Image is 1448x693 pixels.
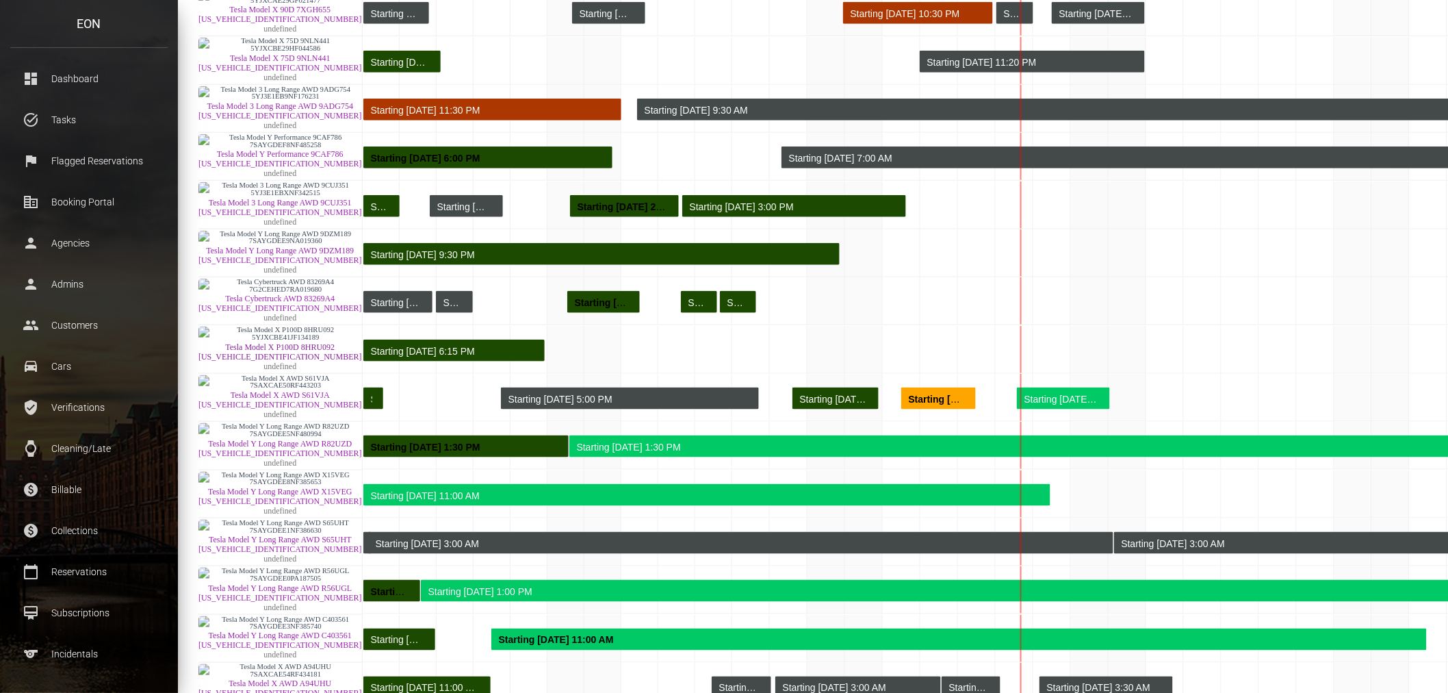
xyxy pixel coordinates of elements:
[499,635,614,646] strong: Starting [DATE] 11:00 AM
[363,580,420,602] div: Rented for 30 days by Meli Marin . Current status is completed .
[198,134,362,149] img: Tesla Model Y Performance 9CAF786 7SAYGDEF8NF485258
[198,520,362,534] img: Tesla Model Y Long Range AWD S65UHT 7SAYGDEE1NF386630
[363,291,432,313] div: Rented for 4 days by Admin Block . Current status is rental .
[10,103,168,137] a: task_alt Tasks
[371,340,534,362] div: Starting [DATE] 6:15 PM
[198,133,363,181] td: Tesla Model Y Performance 9CAF786 7SAYGDEF8NF485258 undefined undefined
[21,397,157,418] p: Verifications
[682,195,906,217] div: Rented for 6 days by Riki Tachibana . Current status is completed .
[363,388,383,409] div: Rented for 3 days by David Park . Current status is completed .
[198,568,362,582] img: Tesla Model Y Long Range AWD R56UGL 7SAYGDEE0PA187505
[198,229,363,277] td: Tesla Model Y Long Range AWD 9DZM189 7SAYGDEE9NA019360 undefined undefined
[580,3,634,25] div: Starting [DATE] 3:09 PM
[198,631,362,651] a: Tesla Model Y Long Range AWD C403561 [US_VEHICLE_IDENTIFICATION_NUMBER]
[10,144,168,178] a: flag Flagged Reservations
[263,362,296,371] span: undefined
[198,85,363,133] td: Tesla Model 3 Long Range AWD 9ADG754 5YJ3E1EB9NF176231 undefined undefined
[21,644,157,664] p: Incidentals
[21,192,157,212] p: Booking Portal
[843,2,993,24] div: Rented for 4 days by breean young . Current status is late .
[727,292,745,314] div: Starting [DATE] 3:30 PM
[363,99,621,121] div: Rented for 7 days by LaShanaeHolmes Holmes . Current status is late .
[363,147,612,168] div: Rented for 20 days by Kai Wong . Current status is completed .
[1052,2,1145,24] div: Rented for 2 days, 12 hours by Admin Block . Current status is rental .
[10,226,168,260] a: person Agencies
[368,532,1113,554] div: Rented for 19 days, 23 hours by Admin Block . Current status is rental .
[198,583,362,603] a: Tesla Model Y Long Range AWD R56UGL [US_VEHICLE_IDENTIFICATION_NUMBER]
[720,291,756,313] div: Rented for 1 day by Yuzhao Sun . Current status is completed .
[10,185,168,219] a: corporate_fare Booking Portal
[198,38,362,52] img: Tesla Model X 75D 9NLN441 5YJXCBE29HF044586
[198,374,363,422] td: Tesla Model X AWD S61VJA 7SAXCAE50RF443203 undefined undefined
[371,388,372,410] div: Starting [DATE] 1:00 PM
[1059,3,1134,25] div: Starting [DATE] 11:21 AM
[371,292,422,314] div: Starting [DATE] 8:53 PM
[996,2,1033,24] div: Rented for 1 day by Admin Block . Current status is rental .
[371,442,480,453] strong: Starting [DATE] 1:30 PM
[198,616,362,631] img: Tesla Model Y Long Range AWD C403561 7SAYGDEE3NF385740
[198,375,362,390] img: Tesla Model X AWD S61VJA 7SAXCAE50RF443203
[371,629,424,651] div: Starting [DATE] 10:00 PM
[263,409,296,419] span: undefined
[21,68,157,89] p: Dashboard
[443,292,462,314] div: Starting [DATE] 11:00 PM
[263,265,296,275] span: undefined
[198,182,362,197] img: Tesla Model 3 Long Range AWD 9CUJ351 5YJ3E1EBXNF342515
[263,24,296,34] span: undefined
[508,388,748,410] div: Starting [DATE] 5:00 PM
[437,196,492,218] div: Starting [DATE] 6:45 PM
[198,181,363,229] td: Tesla Model 3 Long Range AWD 9CUJ351 5YJ3E1EBXNF342515 undefined undefined
[572,2,645,24] div: Rented for 2 days by Admin Block . Current status is rental .
[21,562,157,582] p: Reservations
[198,422,363,470] td: Tesla Model Y Long Range AWD R82UZD 7SAYGDEE5NF480994 undefined undefined
[198,472,362,486] img: Tesla Model Y Long Range AWD X15VEG 7SAYGDEE8NF385653
[10,308,168,342] a: people Customers
[198,327,362,341] img: Tesla Model X P100D 8HRU092 5YJXCBE41JF134189
[198,566,363,614] td: Tesla Model Y Long Range AWD R56UGL 7SAYGDEE0PA187505 undefined undefined
[1017,388,1110,409] div: Rented for 2 days, 12 hours by Seongwoo Hong . Current status is rental .
[800,388,868,410] div: Starting [DATE] 2:00 PM
[363,629,435,651] div: Rented for 12 days, 1 hours by Christopher Pierce . Current status is completed .
[198,439,362,458] a: Tesla Model Y Long Range AWD R82UZD [US_VEHICLE_IDENTIFICATION_NUMBER]
[10,555,168,589] a: calendar_today Reservations
[198,246,362,265] a: Tesla Model Y Long Range AWD 9DZM189 [US_VEHICLE_IDENTIFICATION_NUMBER]
[501,388,759,409] div: Rented for 7 days by Admin Block . Current status is rental .
[901,388,976,409] div: Rented for 2 days by Constance Ostler . Current status is billable .
[21,274,157,294] p: Admins
[363,51,441,73] div: Rented for 3 days, 12 hours by YATA HIROYUKI . Current status is completed .
[198,279,362,293] img: Tesla Cybertruck AWD 83269A4 7G2CEHED7RA019680
[363,243,840,265] div: Rented for 15 days, 23 hours by Rheda Loufrani . Current status is completed .
[21,603,157,623] p: Subscriptions
[371,485,1039,507] div: Starting [DATE] 11:00 AM
[198,36,363,84] td: Tesla Model X 75D 9NLN441 5YJXCBE29HF044586 undefined undefined
[927,51,1134,73] div: Starting [DATE] 11:20 PM
[198,325,363,373] td: Tesla Model X P100D 8HRU092 5YJXCBE41JF134189 undefined undefined
[371,99,610,121] div: Starting [DATE] 11:30 PM
[263,554,296,564] span: undefined
[198,615,363,663] td: Tesla Model Y Long Range AWD C403561 7SAYGDEE3NF385740 undefined undefined
[1024,388,1099,410] div: Starting [DATE] 1:00 PM
[198,53,362,73] a: Tesla Model X 75D 9NLN441 [US_VEHICLE_IDENTIFICATION_NUMBER]
[363,436,569,457] div: Rented for 30 days by Charles Dean . Current status is completed .
[263,121,296,130] span: undefined
[198,198,362,217] a: Tesla Model 3 Long Range AWD 9CUJ351 [US_VEHICLE_IDENTIFICATION_NUMBER]
[10,390,168,425] a: verified_user Verifications
[792,388,879,409] div: Rented for 2 days, 7 hours by Ajit Rai . Current status is completed .
[263,217,296,227] span: undefined
[21,479,157,500] p: Billable
[575,297,690,308] strong: Starting [DATE] 12:30 PM
[10,514,168,548] a: paid Collections
[10,473,168,507] a: paid Billable
[920,51,1145,73] div: Rented for 6 days by Admin Block . Current status is rental .
[198,277,363,325] td: Tesla Cybertruck AWD 83269A4 7G2CEHED7RA019680 undefined undefined
[198,390,362,409] a: Tesla Model X AWD S61VJA [US_VEHICLE_IDENTIFICATION_NUMBER]
[371,3,418,25] div: Starting [DATE] 6:42 PM
[10,637,168,671] a: sports Incidentals
[263,168,296,178] span: undefined
[371,586,480,597] strong: Starting [DATE] 1:00 PM
[263,458,296,468] span: undefined
[21,110,157,130] p: Tasks
[198,86,362,101] img: Tesla Model 3 Long Range AWD 9ADG754 5YJ3E1EB9NF176231
[430,195,503,217] div: Rented for 2 days by Admin Block . Current status is rental .
[371,153,480,164] strong: Starting [DATE] 6:00 PM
